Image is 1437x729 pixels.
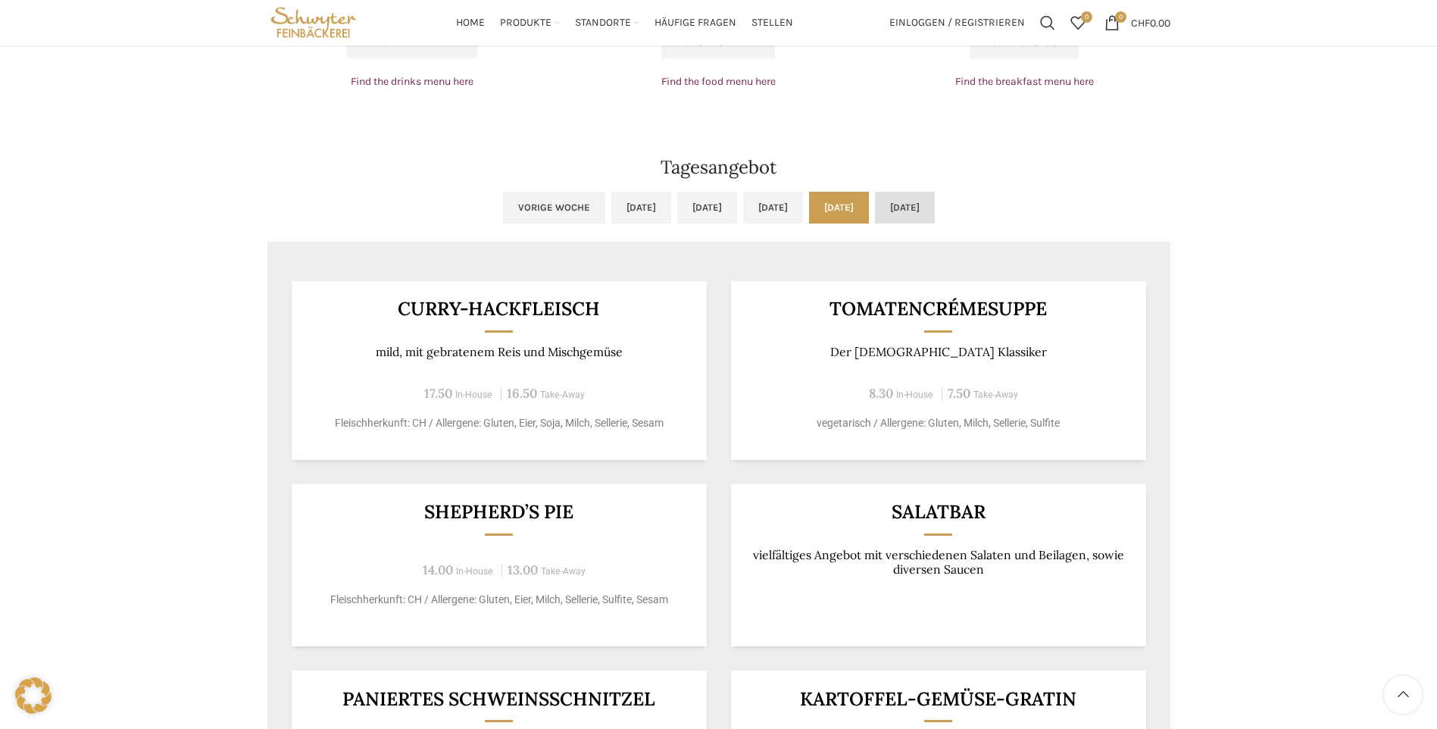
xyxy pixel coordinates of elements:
[310,502,688,521] h3: Shepherd’s Pie
[869,385,893,402] span: 8.30
[456,8,485,38] a: Home
[310,690,688,709] h3: Paniertes Schweinsschnitzel
[809,192,869,224] a: [DATE]
[367,8,881,38] div: Main navigation
[875,192,935,224] a: [DATE]
[1081,11,1092,23] span: 0
[267,15,361,28] a: Site logo
[751,16,793,30] span: Stellen
[955,75,1094,88] a: Find the breakfast menu here
[882,8,1032,38] a: Einloggen / Registrieren
[351,75,473,88] a: Find the drinks menu here
[1063,8,1093,38] div: Meine Wunschliste
[310,592,688,608] p: Fleischherkunft: CH / Allergene: Gluten, Eier, Milch, Sellerie, Sulfite, Sesam
[1131,16,1170,29] bdi: 0.00
[1032,8,1063,38] a: Suchen
[896,390,933,400] span: In-House
[1063,8,1093,38] a: 0
[310,299,688,318] h3: Curry-Hackfleisch
[424,385,452,402] span: 17.50
[948,385,970,402] span: 7.50
[503,192,605,224] a: Vorige Woche
[575,8,639,38] a: Standorte
[1131,16,1150,29] span: CHF
[1115,11,1126,23] span: 0
[423,562,453,578] span: 14.00
[541,566,586,577] span: Take-Away
[507,385,537,402] span: 16.50
[749,415,1127,431] p: vegetarisch / Allergene: Gluten, Milch, Sellerie, Sulfite
[749,502,1127,521] h3: Salatbar
[749,548,1127,577] p: vielfältiges Angebot mit verschiedenen Salaten und Beilagen, sowie diversen Saucen
[456,566,493,577] span: In-House
[751,8,793,38] a: Stellen
[267,158,1170,177] h2: Tagesangebot
[456,16,485,30] span: Home
[661,75,776,88] a: Find the food menu here
[677,192,737,224] a: [DATE]
[500,16,551,30] span: Produkte
[310,415,688,431] p: Fleischherkunft: CH / Allergene: Gluten, Eier, Soja, Milch, Sellerie, Sesam
[500,8,560,38] a: Produkte
[540,390,585,400] span: Take-Away
[743,192,803,224] a: [DATE]
[749,690,1127,709] h3: Kartoffel-Gemüse-Gratin
[1097,8,1178,38] a: 0 CHF0.00
[889,17,1025,28] span: Einloggen / Registrieren
[575,16,631,30] span: Standorte
[508,562,538,578] span: 13.00
[749,299,1127,318] h3: Tomatencrémesuppe
[310,345,688,359] p: mild, mit gebratenem Reis und Mischgemüse
[1384,676,1422,714] a: Scroll to top button
[611,192,671,224] a: [DATE]
[749,345,1127,359] p: Der [DEMOGRAPHIC_DATA] Klassiker
[654,16,736,30] span: Häufige Fragen
[654,8,736,38] a: Häufige Fragen
[455,390,492,400] span: In-House
[973,390,1018,400] span: Take-Away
